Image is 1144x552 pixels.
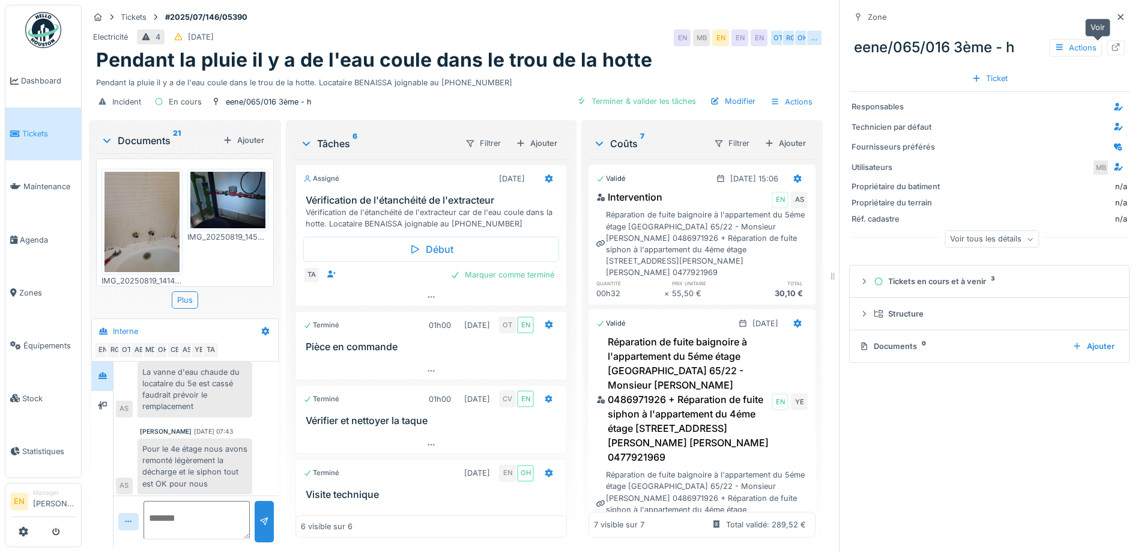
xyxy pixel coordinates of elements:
[772,192,788,208] div: EN
[301,521,353,532] div: 6 visible sur 6
[596,288,664,299] div: 00h32
[596,174,626,184] div: Validé
[740,288,808,299] div: 30,10 €
[596,209,808,278] div: Réparation de fuite baignoire à l'appartement du 5éme étage [GEOGRAPHIC_DATA] 65/22 - Monsieur [P...
[674,29,691,46] div: EN
[712,29,729,46] div: EN
[5,108,81,160] a: Tickets
[751,29,767,46] div: EN
[303,267,320,284] div: TA
[23,181,76,192] span: Maintenance
[160,11,252,23] strong: #2025/07/146/05390
[300,136,455,151] div: Tâches
[852,101,942,112] div: Responsables
[791,393,808,410] div: YE
[852,181,942,192] div: Propriétaire du batiment
[794,29,811,46] div: OH
[22,446,76,457] span: Statistiques
[169,96,202,108] div: En cours
[731,29,748,46] div: EN
[572,93,701,109] div: Terminer & valider les tâches
[306,489,561,500] h3: Visite technique
[855,303,1124,325] summary: Structure
[596,279,664,287] h6: quantité
[1068,338,1119,354] div: Ajouter
[33,488,76,514] li: [PERSON_NAME]
[140,427,192,436] div: [PERSON_NAME]
[22,393,76,404] span: Stock
[791,192,808,208] div: AS
[10,488,76,517] a: EN Manager[PERSON_NAME]
[593,136,704,151] div: Coûts
[353,136,357,151] sup: 6
[106,342,123,359] div: RG
[130,342,147,359] div: AB
[859,341,1063,352] div: Documents
[640,136,644,151] sup: 7
[730,173,778,184] div: [DATE] 15:06
[306,195,561,206] h3: Vérification de l'étanchéité de l'extracteur
[10,493,28,511] li: EN
[517,465,534,482] div: OH
[1085,19,1110,36] div: Voir
[946,197,1127,208] div: n/a
[93,31,128,43] div: Electricité
[460,135,506,152] div: Filtrer
[190,342,207,359] div: YE
[770,29,787,46] div: OT
[596,190,662,204] div: Intervention
[709,135,755,152] div: Filtrer
[499,173,525,184] div: [DATE]
[173,133,181,148] sup: 21
[116,401,133,417] div: AS
[855,270,1124,293] summary: Tickets en cours et à venir3
[188,31,214,43] div: [DATE]
[672,279,740,287] h6: prix unitaire
[178,342,195,359] div: AS
[852,197,942,208] div: Propriétaire du terrain
[303,320,339,330] div: Terminé
[740,279,808,287] h6: total
[772,393,788,410] div: EN
[142,342,159,359] div: MD
[806,29,823,46] div: …
[852,162,942,173] div: Utilisateurs
[1092,159,1109,176] div: MB
[5,319,81,372] a: Équipements
[596,335,769,464] div: Réparation de fuite baignoire à l'appartement du 5éme étage [GEOGRAPHIC_DATA] 65/22 - Monsieur [P...
[23,340,76,351] span: Équipements
[706,93,760,109] div: Modifier
[21,75,76,86] span: Dashboard
[94,342,111,359] div: EN
[172,291,198,309] div: Plus
[868,11,886,23] div: Zone
[760,135,811,151] div: Ajouter
[596,318,626,329] div: Validé
[303,394,339,404] div: Terminé
[112,96,141,108] div: Incident
[1115,181,1127,192] div: n/a
[855,335,1124,357] summary: Documents0Ajouter
[25,12,61,48] img: Badge_color-CXgf-gQk.svg
[464,467,490,479] div: [DATE]
[118,342,135,359] div: OT
[19,287,76,299] span: Zones
[20,234,76,246] span: Agenda
[138,438,252,494] div: Pour le 4e étage nous avons remonté légèrement la décharge et le siphon tout est OK pour nous
[303,237,559,262] div: Début
[946,213,1127,225] div: n/a
[511,135,562,151] div: Ajouter
[672,288,740,299] div: 55,50 €
[446,267,559,283] div: Marquer comme terminé
[1049,39,1102,56] div: Actions
[782,29,799,46] div: RG
[306,207,561,229] div: Vérification de l'étanchéité de l'extracteur car de l'eau coule dans la hotte. Locataire BENAISSA...
[5,266,81,319] a: Zones
[104,172,180,272] img: prfpfh4zig6whtgqpvc25b7aa8d8
[226,96,312,108] div: eene/065/016 3ème - h
[5,55,81,108] a: Dashboard
[306,341,561,353] h3: Pièce en commande
[96,49,652,71] h1: Pendant la pluie il y a de l'eau coule dans le trou de la hotte
[726,519,806,530] div: Total validé: 289,52 €
[116,478,133,494] div: AS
